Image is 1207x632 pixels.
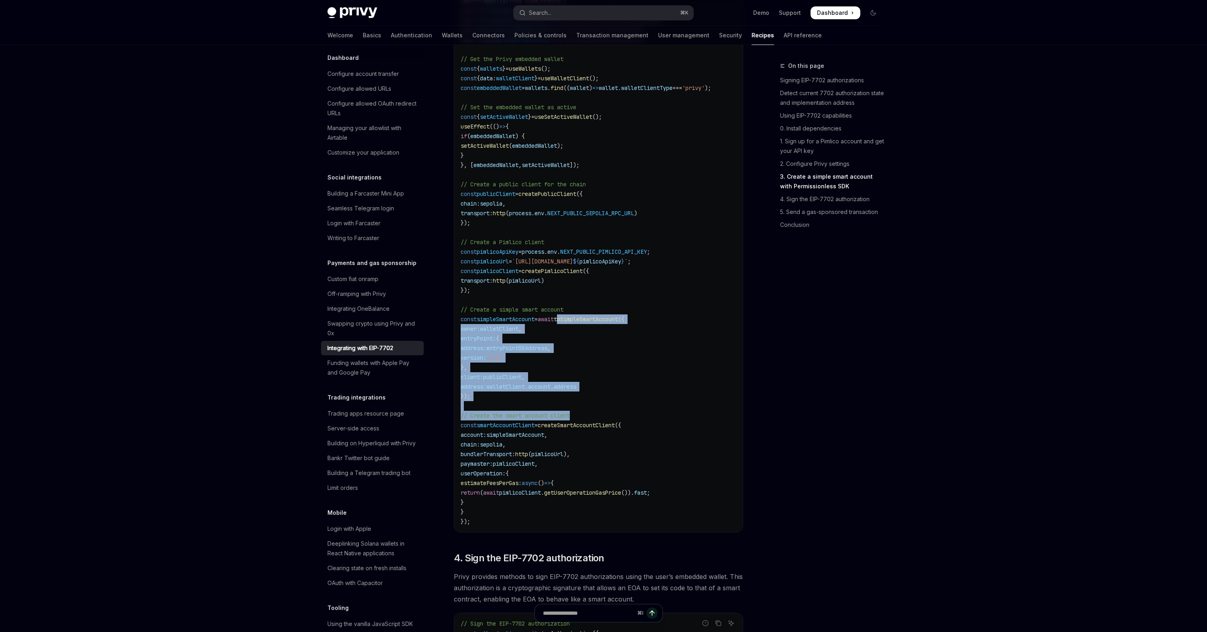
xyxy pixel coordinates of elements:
[522,161,570,169] span: setActiveWallet
[544,489,621,496] span: getUserOperationGasPrice
[477,190,515,198] span: publicClient
[541,277,544,284] span: )
[461,258,477,265] span: const
[512,258,573,265] span: `[URL][DOMAIN_NAME]
[628,258,631,265] span: ;
[658,26,709,45] a: User management
[515,451,528,458] span: http
[477,248,518,255] span: pimlicoApiKey
[321,216,424,230] a: Login with Farcaster
[538,422,615,429] span: createSmartAccountClient
[461,354,486,361] span: version:
[576,190,583,198] span: ({
[589,75,599,82] span: ();
[363,26,381,45] a: Basics
[480,200,502,207] span: sepolia
[321,406,424,421] a: Trading apps resource page
[621,258,624,265] span: }
[321,436,424,451] a: Building on Hyperliquid with Privy
[327,189,404,198] div: Building a Farcaster Mini App
[327,69,399,79] div: Configure account transfer
[461,200,480,207] span: chain:
[461,181,586,188] span: // Create a public client for the chain
[780,218,886,231] a: Conclusion
[321,522,424,536] a: Login with Apple
[512,142,557,149] span: embeddedWallet
[499,123,506,130] span: =>
[327,619,413,629] div: Using the vanilla JavaScript SDK
[534,316,538,323] span: =
[514,6,693,20] button: Open search
[547,248,557,255] span: env
[477,84,522,92] span: embeddedWallet
[583,267,589,275] span: ({
[480,75,493,82] span: data
[327,409,404,418] div: Trading apps resource page
[538,75,541,82] span: =
[518,161,522,169] span: ,
[327,123,419,143] div: Managing your allowlist with Airtable
[509,65,541,72] span: useWallets
[461,219,470,226] span: });
[534,210,544,217] span: env
[780,135,886,157] a: 1. Sign up for a Pimlico account and get your API key
[480,489,483,496] span: (
[509,258,512,265] span: =
[515,133,525,140] span: ) {
[327,218,380,228] div: Login with Farcaster
[321,186,424,201] a: Building a Farcaster Mini App
[461,479,518,487] span: estimateFeesPerGas
[477,267,518,275] span: pimlicoClient
[327,99,419,118] div: Configure allowed OAuth redirect URLs
[391,26,432,45] a: Authentication
[327,524,371,534] div: Login with Apple
[811,6,860,19] a: Dashboard
[560,248,647,255] span: NEXT_PUBLIC_PIMLICO_API_KEY
[502,65,506,72] span: }
[327,483,358,493] div: Limit orders
[321,561,424,575] a: Clearing state on fresh installs
[461,65,477,72] span: const
[502,200,506,207] span: ,
[327,26,353,45] a: Welcome
[522,267,583,275] span: createPimlicoClient
[618,84,621,92] span: .
[461,267,477,275] span: const
[473,161,518,169] span: embeddedWallet
[327,393,386,402] h5: Trading integrations
[780,87,886,109] a: Detect current 7702 authorization state and implementation address
[321,617,424,631] a: Using the vanilla JavaScript SDK
[327,438,416,448] div: Building on Hyperliquid with Privy
[493,460,534,467] span: pimlicoClient
[506,470,509,477] span: {
[752,26,774,45] a: Recipes
[780,157,886,170] a: 2. Configure Privy settings
[327,7,377,18] img: dark logo
[647,489,650,496] span: ;
[461,383,486,390] span: address:
[461,84,477,92] span: const
[461,335,496,342] span: entryPoint:
[461,190,477,198] span: const
[618,316,624,323] span: ({
[477,113,480,120] span: {
[480,325,518,332] span: walletClient
[502,441,506,448] span: ,
[327,343,393,353] div: Integrating with EIP-7702
[817,9,848,17] span: Dashboard
[531,451,563,458] span: pimlicoUrl
[461,210,493,217] span: transport:
[327,578,383,588] div: OAuth with Capacitor
[506,123,509,130] span: {
[327,304,390,314] div: Integrating OneBalance
[518,479,522,487] span: :
[321,145,424,160] a: Customize your application
[327,508,347,518] h5: Mobile
[592,113,602,120] span: ();
[327,468,410,478] div: Building a Telegram trading bot
[544,431,547,438] span: ,
[538,316,554,323] span: await
[461,248,477,255] span: const
[496,75,534,82] span: walletClient
[518,267,522,275] span: =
